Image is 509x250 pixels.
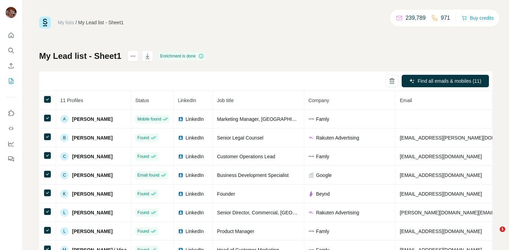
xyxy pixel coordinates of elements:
[400,98,412,103] span: Email
[178,210,184,215] img: LinkedIn logo
[178,116,184,122] img: LinkedIn logo
[60,190,69,198] div: K
[186,209,204,216] span: LinkedIn
[316,172,332,179] span: Google
[316,134,359,141] span: Rakuten Advertising
[6,122,17,135] button: Use Surfe API
[6,7,17,18] img: Avatar
[178,154,184,159] img: LinkedIn logo
[309,230,314,232] img: company-logo
[217,229,254,234] span: Product Manager
[186,172,204,179] span: LinkedIn
[316,190,330,197] span: Beynd
[405,14,426,22] p: 239,789
[186,134,204,141] span: LinkedIn
[217,172,289,178] span: Business Development Specialist
[127,51,139,62] button: actions
[75,19,77,26] li: /
[72,209,113,216] span: [PERSON_NAME]
[418,78,481,84] span: Find all emails & mobiles (11)
[137,172,159,178] span: Email found
[6,107,17,119] button: Use Surfe on LinkedIn
[60,152,69,161] div: C
[78,19,124,26] div: My Lead list - Sheet1
[178,98,196,103] span: LinkedIn
[186,116,204,123] span: LinkedIn
[217,135,264,141] span: Senior Legal Counsel
[309,191,314,197] img: company-logo
[217,154,275,159] span: Customer Operations Lead
[309,118,314,120] img: company-logo
[72,134,113,141] span: [PERSON_NAME]
[316,116,329,123] span: Famly
[60,115,69,123] div: A
[137,153,149,160] span: Found
[316,209,359,216] span: Rakuten Advertising
[137,191,149,197] span: Found
[178,172,184,178] img: LinkedIn logo
[217,116,312,122] span: Marketing Manager, [GEOGRAPHIC_DATA]
[6,29,17,42] button: Quick start
[309,210,314,215] img: company-logo
[60,171,69,179] div: C
[400,154,482,159] span: [EMAIL_ADDRESS][DOMAIN_NAME]
[309,98,329,103] span: Company
[58,20,74,25] a: My lists
[6,44,17,57] button: Search
[400,229,482,234] span: [EMAIL_ADDRESS][DOMAIN_NAME]
[186,190,204,197] span: LinkedIn
[217,210,331,215] span: Senior Director, Commercial, [GEOGRAPHIC_DATA]
[186,228,204,235] span: LinkedIn
[217,98,234,103] span: Job title
[60,98,83,103] span: 11 Profiles
[39,17,51,28] img: Surfe Logo
[137,209,149,216] span: Found
[441,14,450,22] p: 971
[309,155,314,157] img: company-logo
[72,190,113,197] span: [PERSON_NAME]
[137,228,149,234] span: Found
[316,228,329,235] span: Famly
[135,98,149,103] span: Status
[137,135,149,141] span: Found
[72,153,113,160] span: [PERSON_NAME]
[186,153,204,160] span: LinkedIn
[402,75,489,87] button: Find all emails & mobiles (11)
[178,191,184,197] img: LinkedIn logo
[158,52,206,60] div: Enrichment is done
[462,13,494,23] button: Buy credits
[217,191,235,197] span: Founder
[72,228,113,235] span: [PERSON_NAME]
[60,227,69,235] div: L
[309,135,314,141] img: company-logo
[178,229,184,234] img: LinkedIn logo
[137,116,161,122] span: Mobile found
[400,172,482,178] span: [EMAIL_ADDRESS][DOMAIN_NAME]
[178,135,184,141] img: LinkedIn logo
[6,60,17,72] button: Enrich CSV
[60,208,69,217] div: L
[72,172,113,179] span: [PERSON_NAME]
[39,51,121,62] h1: My Lead list - Sheet1
[72,116,113,123] span: [PERSON_NAME]
[485,226,502,243] iframe: Intercom live chat
[400,191,482,197] span: [EMAIL_ADDRESS][DOMAIN_NAME]
[6,137,17,150] button: Dashboard
[316,153,329,160] span: Famly
[6,75,17,87] button: My lists
[60,134,69,142] div: B
[500,226,505,232] span: 1
[6,153,17,165] button: Feedback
